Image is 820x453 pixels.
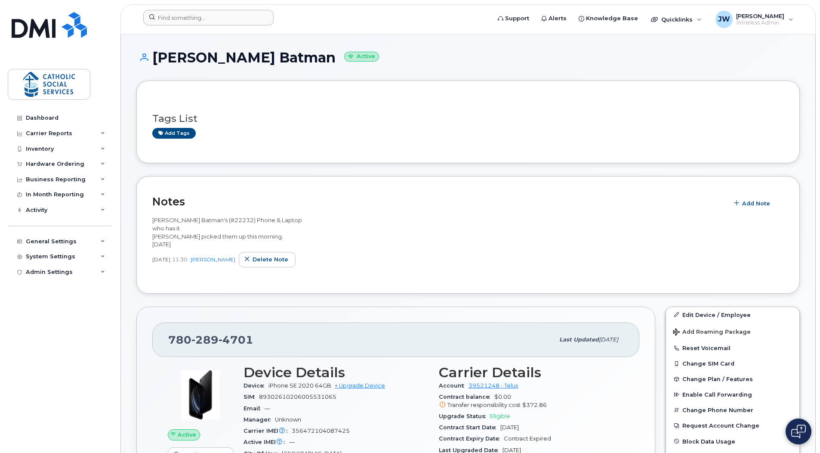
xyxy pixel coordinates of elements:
span: 780 [168,333,253,346]
span: [DATE] [152,256,170,263]
a: [PERSON_NAME] [191,256,235,263]
span: Enable Call Forwarding [682,391,752,398]
span: [DATE] [599,336,618,343]
h2: Notes [152,195,724,208]
span: Manager [244,416,275,423]
h3: Device Details [244,365,428,380]
span: Last updated [559,336,599,343]
span: Add Note [742,199,770,208]
button: Enable Call Forwarding [666,387,799,402]
button: Change Plan / Features [666,371,799,387]
button: Change Phone Number [666,402,799,418]
span: Account [439,382,469,389]
span: Device [244,382,268,389]
span: Delete note [253,255,288,264]
span: 89302610206005531065 [259,394,336,400]
a: + Upgrade Device [335,382,385,389]
span: Add Roaming Package [673,329,751,337]
span: 11:30 [172,256,187,263]
span: Unknown [275,416,301,423]
span: Carrier IMEI [244,428,292,434]
span: Change Plan / Features [682,376,753,382]
span: — [289,439,295,445]
button: Block Data Usage [666,434,799,449]
span: Eligible [490,413,510,419]
button: Request Account Change [666,418,799,433]
span: Active [178,431,196,439]
button: Add Roaming Package [666,323,799,340]
h1: [PERSON_NAME] Batman [136,50,800,65]
span: Transfer responsibility cost [447,402,521,408]
span: Contract Start Date [439,424,500,431]
h3: Tags List [152,113,784,124]
a: Edit Device / Employee [666,307,799,323]
button: Add Note [728,195,777,211]
span: — [265,405,270,412]
h3: Carrier Details [439,365,624,380]
span: Contract balance [439,394,494,400]
span: Upgrade Status [439,413,490,419]
span: 4701 [219,333,253,346]
button: Change SIM Card [666,356,799,371]
img: image20231002-3703462-2fle3a.jpeg [175,369,226,421]
button: Reset Voicemail [666,340,799,356]
span: [PERSON_NAME] Batman's (#22232) Phone & Laptop who has it [PERSON_NAME] picked them up this morni... [152,217,302,248]
span: SIM [244,394,259,400]
img: Open chat [791,425,806,438]
span: Active IMEI [244,439,289,445]
span: [DATE] [500,424,519,431]
small: Active [344,52,379,62]
span: Contract Expiry Date [439,435,504,442]
span: $0.00 [439,394,624,409]
a: 39521248 - Telus [469,382,518,389]
a: Add tags [152,128,196,139]
span: $372.86 [522,402,547,408]
span: Contract Expired [504,435,551,442]
span: 356472104087425 [292,428,350,434]
span: 289 [191,333,219,346]
span: iPhone SE 2020 64GB [268,382,331,389]
span: Email [244,405,265,412]
button: Delete note [239,252,296,267]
